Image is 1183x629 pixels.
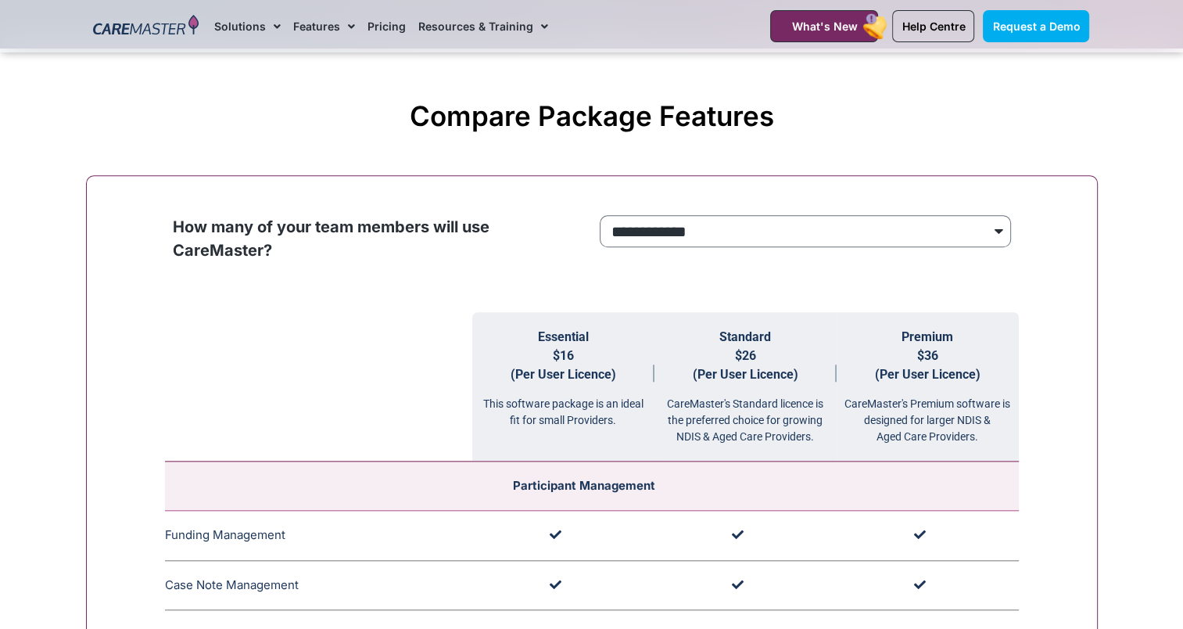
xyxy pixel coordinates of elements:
th: Essential [472,312,654,462]
span: $26 (Per User Licence) [693,348,798,382]
span: Participant Management [513,478,655,493]
span: Help Centre [902,20,965,33]
td: Funding Management [165,511,472,561]
span: $16 (Per User Licence) [511,348,616,382]
span: Request a Demo [992,20,1080,33]
p: How many of your team members will use CareMaster? [173,215,584,262]
div: CareMaster's Standard licence is the preferred choice for growing NDIS & Aged Care Providers. [654,384,837,445]
a: Help Centre [892,10,974,42]
a: What's New [770,10,878,42]
span: $36 (Per User Licence) [875,348,980,382]
img: CareMaster Logo [93,15,199,38]
a: Request a Demo [983,10,1089,42]
span: What's New [791,20,857,33]
div: This software package is an ideal fit for small Providers. [472,384,654,429]
h2: Compare Package Features [94,99,1090,132]
th: Standard [654,312,837,462]
td: Case Note Management [165,560,472,610]
th: Premium [837,312,1019,462]
div: CareMaster's Premium software is designed for larger NDIS & Aged Care Providers. [837,384,1019,445]
form: price Form radio [600,215,1011,256]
